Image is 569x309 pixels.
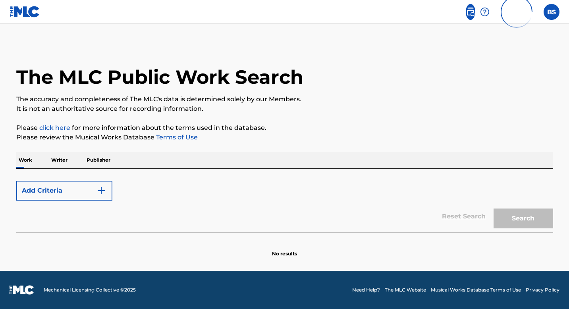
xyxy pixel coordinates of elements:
span: Mechanical Licensing Collective © 2025 [44,286,136,294]
p: Work [16,152,35,168]
a: Terms of Use [154,133,198,141]
p: No results [272,241,297,257]
a: click here [39,124,70,131]
img: logo [10,285,34,295]
img: help [480,7,490,17]
a: Privacy Policy [526,286,559,294]
form: Search Form [16,177,553,232]
iframe: Chat Widget [529,271,569,309]
img: MLC Logo [10,6,40,17]
a: Need Help? [352,286,380,294]
div: Help [480,4,490,20]
a: Musical Works Database Terms of Use [431,286,521,294]
div: User Menu [544,4,559,20]
p: Please for more information about the terms used in the database. [16,123,553,133]
p: Writer [49,152,70,168]
a: The MLC Website [385,286,426,294]
h1: The MLC Public Work Search [16,65,303,89]
p: Please review the Musical Works Database [16,133,553,142]
p: It is not an authoritative source for recording information. [16,104,553,114]
a: Public Search [466,4,475,20]
p: Publisher [84,152,113,168]
img: search [466,7,475,17]
p: The accuracy and completeness of The MLC's data is determined solely by our Members. [16,95,553,104]
img: 9d2ae6d4665cec9f34b9.svg [96,186,106,195]
button: Add Criteria [16,181,112,201]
